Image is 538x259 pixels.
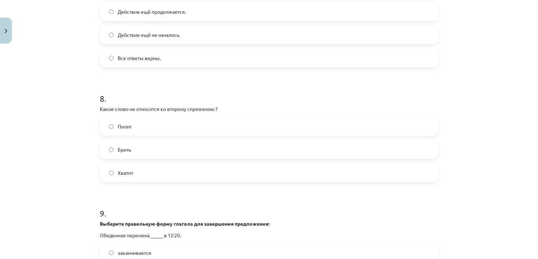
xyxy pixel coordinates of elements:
[100,105,438,113] p: Какое слово не относится ко второму спряжению ?
[5,29,7,33] img: icon-close-lesson-0947bae3869378f0d4975bcd49f059093ad1ed9edebbc8119c70593378902aed.svg
[118,8,186,15] span: Действие ещё продолжается.
[109,147,113,152] input: Брить
[118,31,180,39] span: Действие ещё не началось.
[100,232,438,239] p: Обеденная перемена _____ в 12:20.
[109,171,113,175] input: Хватит
[118,54,161,62] span: Все ответы верны.
[100,220,269,227] strong: Выберите правильную форму глагола для завершения предложения:
[118,169,133,177] span: Хватит
[109,124,113,129] input: Пилит
[118,123,132,130] span: Пилит
[100,81,438,103] h1: 8 .
[109,9,113,14] input: Действие ещё продолжается.
[109,251,113,255] input: заканчивается
[118,146,131,153] span: Брить
[118,249,151,257] span: заканчивается
[109,56,113,60] input: Все ответы верны.
[100,196,438,218] h1: 9 .
[109,33,113,37] input: Действие ещё не началось.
